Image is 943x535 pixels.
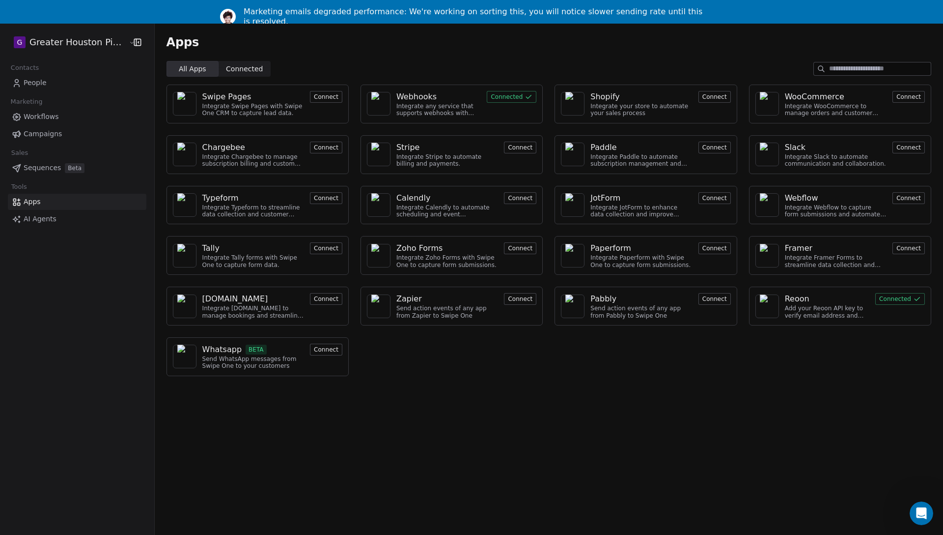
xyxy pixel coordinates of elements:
[785,204,887,218] div: Integrate Webflow to capture form submissions and automate customer engagement.
[371,143,386,166] img: NA
[7,146,32,160] span: Sales
[177,92,192,116] img: NA
[504,293,536,305] button: Connect
[310,344,342,356] button: Connect
[12,34,122,51] button: GGreater Houston Pickleball
[785,192,887,204] a: Webflow
[785,91,887,103] a: WooCommerce
[24,112,59,122] span: Workflows
[226,64,263,74] span: Connected
[202,356,305,370] div: Send WhatsApp messages from Swipe One to your customers
[875,294,925,303] a: Connected
[28,5,44,21] img: Profile image for Fin
[590,142,693,153] a: Paddle
[367,295,390,318] a: NA
[202,293,305,305] a: [DOMAIN_NAME]
[396,305,499,319] div: Send action events of any app from Zapier to Swipe One
[565,244,580,267] img: NA
[173,193,196,217] a: NA
[202,254,305,268] div: Integrate Tally forms with Swipe One to capture form data.
[590,242,693,254] a: Paperform
[371,92,386,116] img: NA
[785,103,887,117] div: Integrate WooCommerce to manage orders and customer data
[154,4,172,23] button: Home
[202,204,305,218] div: Integrate Typeform to streamline data collection and customer engagement.
[98,79,181,89] div: What is this Emails tab?
[24,197,41,207] span: Apps
[8,194,146,210] a: Apps
[396,254,499,268] div: Integrate Zoho Forms with Swipe One to capture form submissions.
[590,153,693,168] div: Integrate Paddle to automate subscription management and customer engagement.
[785,305,869,319] div: Add your Reoon API key to verify email address and reduce bounces
[202,103,305,117] div: Integrate Swipe Pages with Swipe One CRM to capture lead data.
[6,60,43,75] span: Contacts
[561,143,584,166] a: NA
[755,193,779,217] a: NA
[785,254,887,268] div: Integrate Framer Forms to streamline data collection and customer engagement.
[396,242,499,254] a: Zoho Forms
[698,143,731,152] a: Connect
[504,192,536,204] button: Connect
[31,322,39,330] button: Gif picker
[310,243,342,253] a: Connect
[220,9,236,25] img: Profile image for Ram
[590,103,693,117] div: Integrate your store to automate your sales process
[698,142,731,153] button: Connect
[590,192,620,204] div: JotForm
[202,293,268,305] div: [DOMAIN_NAME]
[173,345,196,368] a: NA
[173,244,196,267] a: NA
[166,35,199,50] span: Apps
[875,293,925,305] button: Connected
[698,91,731,103] button: Connect
[487,92,536,101] a: Connected
[8,109,146,125] a: Workflows
[48,5,59,12] h1: Fin
[590,91,620,103] div: Shopify
[760,193,775,217] img: NA
[367,143,390,166] a: NA
[43,168,181,197] div: This user says he has not received the email even though Activity says he has. What should I do t...
[590,192,693,204] a: JotForm
[910,502,933,525] iframe: Intercom live chat
[24,129,62,139] span: Campaigns
[6,94,47,109] span: Marketing
[487,91,536,103] button: Connected
[561,244,584,267] a: NA
[43,37,181,66] div: workaround: I was able to check status by searching for the email in the People > Activity
[8,211,146,227] a: AI Agents
[367,244,390,267] a: NA
[177,295,192,318] img: NA
[698,294,731,303] a: Connect
[755,244,779,267] a: NA
[561,92,584,116] a: NA
[202,344,305,356] a: WhatsappBETA
[785,142,805,153] div: Slack
[8,73,189,96] div: Samantha says…
[785,293,809,305] div: Reoon
[310,294,342,303] a: Connect
[173,92,196,116] a: NA
[202,91,305,103] a: Swipe Pages
[760,143,775,166] img: NA
[760,244,775,267] img: NA
[310,92,342,101] a: Connect
[367,92,390,116] a: NA
[590,305,693,319] div: Send action events of any app from Pabbly to Swipe One
[396,142,419,153] div: Stripe
[760,295,775,318] img: NA
[173,143,196,166] a: NA
[561,193,584,217] a: NA
[892,142,925,153] button: Connect
[202,142,305,153] a: Chargebee
[8,31,189,73] div: Samantha says…
[172,4,190,22] div: Close
[48,12,122,22] p: The team can also help
[785,293,869,305] a: Reoon
[504,142,536,153] button: Connect
[504,193,536,203] a: Connect
[168,318,184,334] button: Send a message…
[7,179,31,194] span: Tools
[785,91,844,103] div: WooCommerce
[177,244,192,267] img: NA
